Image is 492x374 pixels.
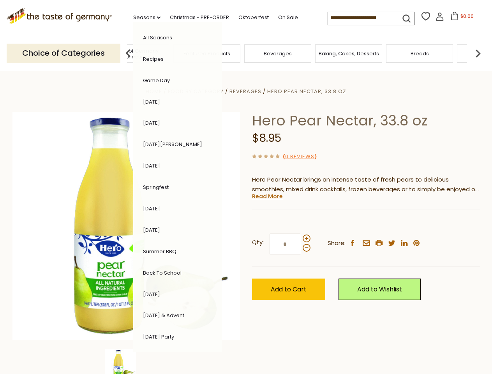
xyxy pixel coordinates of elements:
[12,112,240,340] img: Hero Pear Nectar, 33.8 oz
[143,205,160,212] a: [DATE]
[143,77,170,84] a: Game Day
[143,141,202,148] a: [DATE][PERSON_NAME]
[143,291,160,298] a: [DATE]
[285,153,314,161] a: 0 Reviews
[143,55,164,63] a: Recipes
[278,13,298,22] a: On Sale
[120,46,136,61] img: previous arrow
[143,226,160,234] a: [DATE]
[460,13,474,19] span: $0.00
[143,34,172,41] a: All Seasons
[143,312,184,319] a: [DATE] & Advent
[229,88,261,95] a: Beverages
[252,279,325,300] button: Add to Cart
[328,238,346,248] span: Share:
[252,112,480,129] h1: Hero Pear Nectar, 33.8 oz
[264,51,292,56] a: Beverages
[143,162,160,169] a: [DATE]
[170,13,229,22] a: Christmas - PRE-ORDER
[252,192,283,200] a: Read More
[143,98,160,106] a: [DATE]
[269,233,301,255] input: Qty:
[133,13,160,22] a: Seasons
[470,46,486,61] img: next arrow
[143,119,160,127] a: [DATE]
[339,279,421,300] a: Add to Wishlist
[319,51,379,56] a: Baking, Cakes, Desserts
[283,153,317,160] span: ( )
[143,183,169,191] a: Springfest
[267,88,346,95] a: Hero Pear Nectar, 33.8 oz
[252,131,281,146] span: $8.95
[252,175,480,194] p: Hero Pear Nectar brings an intense taste of fresh pears to delicious smoothies, mixed drink cockt...
[446,12,479,23] button: $0.00
[271,285,307,294] span: Add to Cart
[143,248,176,255] a: Summer BBQ
[143,269,182,277] a: Back to School
[143,333,174,340] a: [DATE] Party
[411,51,429,56] a: Breads
[238,13,269,22] a: Oktoberfest
[252,238,264,247] strong: Qty:
[7,44,120,63] p: Choice of Categories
